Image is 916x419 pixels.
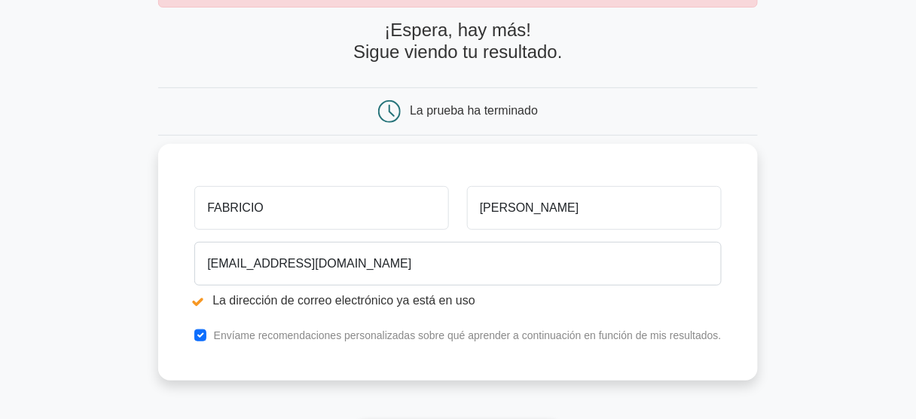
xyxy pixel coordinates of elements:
font: Sigue viendo tu resultado. [353,41,563,62]
font: La dirección de correo electrónico ya está en uso [212,294,475,307]
input: Apellido [467,186,722,230]
input: Correo electrónico [194,242,721,286]
font: ¡Espera, hay más! [385,20,532,40]
font: Envíame recomendaciones personalizadas sobre qué aprender a continuación en función de mis result... [214,329,722,341]
input: Nombre de pila [194,186,449,230]
font: La prueba ha terminado [410,104,538,117]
